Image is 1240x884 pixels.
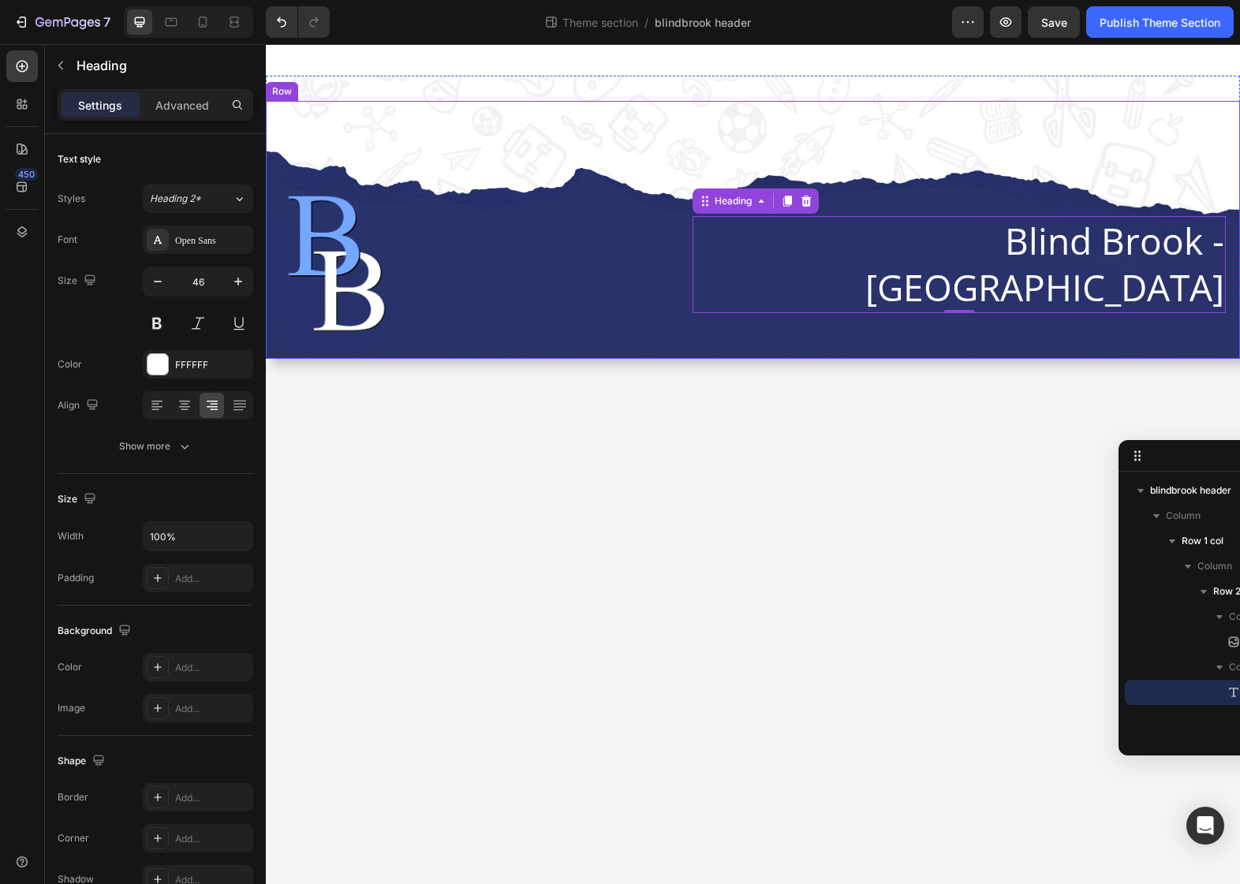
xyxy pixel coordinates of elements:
[655,14,751,31] span: blindbrook header
[1100,14,1220,31] div: Publish Theme Section
[1186,807,1224,845] div: Open Intercom Messenger
[427,172,961,270] h2: Blind Brook - [GEOGRAPHIC_DATA]
[58,571,94,585] div: Padding
[119,438,192,454] div: Show more
[58,192,85,206] div: Styles
[103,13,110,32] p: 7
[644,14,648,31] span: /
[6,6,118,38] button: 7
[175,233,249,248] div: Open Sans
[1197,558,1232,574] span: Column
[150,192,201,206] span: Heading 2*
[175,791,249,805] div: Add...
[1182,533,1223,549] span: Row 1 col
[175,358,249,372] div: FFFFFF
[58,790,88,804] div: Border
[175,832,249,846] div: Add...
[1150,483,1231,498] span: blindbrook header
[58,152,101,166] div: Text style
[1166,508,1201,524] span: Column
[1086,6,1234,38] button: Publish Theme Section
[58,831,89,845] div: Corner
[1028,6,1080,38] button: Save
[58,529,84,543] div: Width
[446,150,489,164] div: Heading
[58,660,82,674] div: Color
[58,489,99,510] div: Size
[175,702,249,716] div: Add...
[3,40,29,54] div: Row
[143,185,253,213] button: Heading 2*
[78,97,122,114] p: Settings
[58,233,77,247] div: Font
[266,44,1240,884] iframe: Design area
[266,6,330,38] div: Undo/Redo
[155,97,209,114] p: Advanced
[58,701,85,715] div: Image
[58,395,102,416] div: Align
[1041,16,1067,29] span: Save
[77,56,247,75] p: Heading
[144,522,252,550] input: Auto
[58,751,108,772] div: Shape
[559,14,641,31] span: Theme section
[58,270,99,292] div: Size
[58,357,82,371] div: Color
[15,168,38,181] div: 450
[175,572,249,586] div: Add...
[58,621,134,642] div: Background
[175,661,249,675] div: Add...
[58,432,253,461] button: Show more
